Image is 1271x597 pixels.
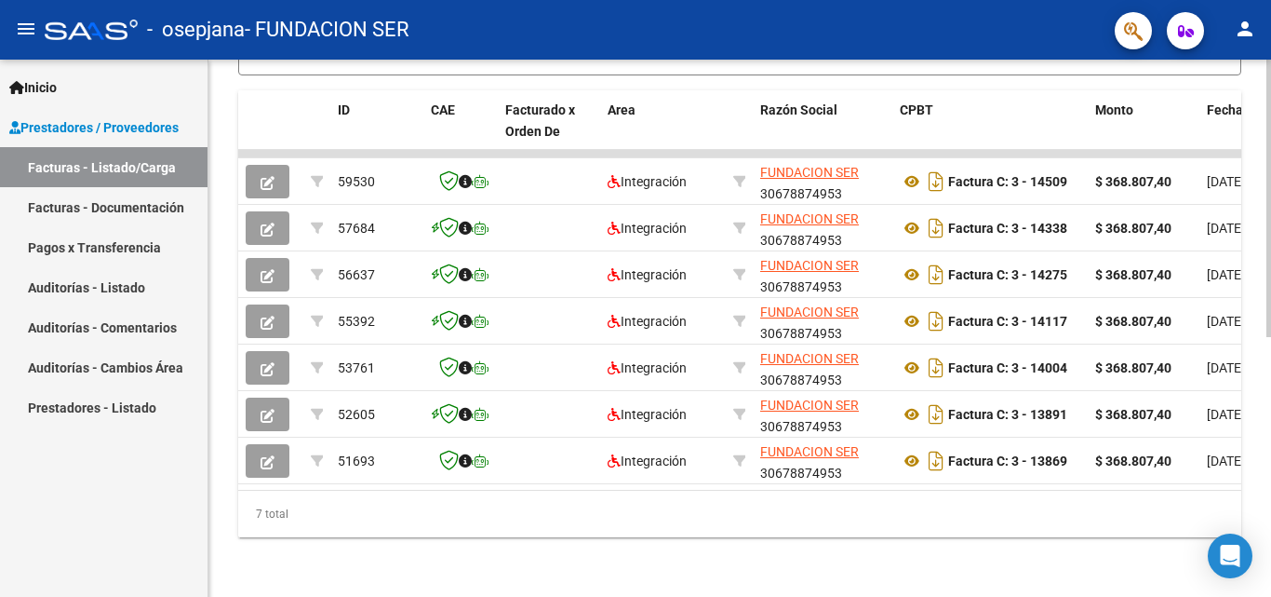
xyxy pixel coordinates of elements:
datatable-header-cell: CAE [423,90,498,172]
span: 53761 [338,360,375,375]
span: 55392 [338,314,375,329]
span: Inicio [9,77,57,98]
div: 30678874953 [760,255,885,294]
i: Descargar documento [924,446,948,476]
span: Integración [608,174,687,189]
datatable-header-cell: Area [600,90,726,172]
span: [DATE] [1207,360,1245,375]
i: Descargar documento [924,306,948,336]
div: 30678874953 [760,302,885,341]
div: 30678874953 [760,441,885,481]
strong: Factura C: 3 - 14275 [948,267,1067,282]
div: 7 total [238,491,1241,537]
span: Area [608,102,635,117]
span: [DATE] [1207,267,1245,282]
i: Descargar documento [924,167,948,197]
i: Descargar documento [924,260,948,290]
div: 30678874953 [760,395,885,434]
span: Integración [608,360,687,375]
datatable-header-cell: Monto [1088,90,1199,172]
i: Descargar documento [924,353,948,383]
span: Integración [608,407,687,422]
strong: $ 368.807,40 [1095,267,1171,282]
span: [DATE] [1207,314,1245,329]
div: Open Intercom Messenger [1208,534,1252,578]
span: Monto [1095,102,1133,117]
strong: Factura C: 3 - 14004 [948,360,1067,375]
span: FUNDACION SER [760,211,859,226]
i: Descargar documento [924,213,948,243]
span: Integración [608,314,687,329]
strong: $ 368.807,40 [1095,174,1171,189]
datatable-header-cell: Razón Social [753,90,892,172]
span: [DATE] [1207,174,1245,189]
span: Facturado x Orden De [505,102,575,139]
datatable-header-cell: Facturado x Orden De [498,90,600,172]
mat-icon: person [1234,18,1256,40]
span: 52605 [338,407,375,422]
span: [DATE] [1207,407,1245,422]
span: Integración [608,221,687,236]
span: Integración [608,454,687,468]
div: 30678874953 [760,209,885,248]
span: - FUNDACION SER [245,9,409,50]
span: [DATE] [1207,221,1245,236]
strong: $ 368.807,40 [1095,407,1171,422]
span: FUNDACION SER [760,258,859,273]
span: CAE [431,102,455,117]
span: 57684 [338,221,375,236]
span: Prestadores / Proveedores [9,117,179,138]
strong: Factura C: 3 - 14117 [948,314,1067,329]
span: FUNDACION SER [760,398,859,413]
div: 30678874953 [760,348,885,387]
span: [DATE] [1207,454,1245,468]
i: Descargar documento [924,400,948,429]
strong: $ 368.807,40 [1095,221,1171,236]
span: 51693 [338,454,375,468]
strong: Factura C: 3 - 14338 [948,221,1067,236]
span: Razón Social [760,102,837,117]
span: Integración [608,267,687,282]
span: CPBT [900,102,933,117]
span: - osepjana [147,9,245,50]
span: FUNDACION SER [760,305,859,319]
datatable-header-cell: ID [330,90,423,172]
span: FUNDACION SER [760,351,859,366]
span: ID [338,102,350,117]
strong: Factura C: 3 - 14509 [948,174,1067,189]
strong: $ 368.807,40 [1095,360,1171,375]
span: 56637 [338,267,375,282]
mat-icon: menu [15,18,37,40]
strong: Factura C: 3 - 13891 [948,407,1067,422]
span: FUNDACION SER [760,165,859,180]
strong: Factura C: 3 - 13869 [948,454,1067,468]
strong: $ 368.807,40 [1095,454,1171,468]
span: 59530 [338,174,375,189]
strong: $ 368.807,40 [1095,314,1171,329]
div: 30678874953 [760,162,885,201]
span: FUNDACION SER [760,444,859,459]
datatable-header-cell: CPBT [892,90,1088,172]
